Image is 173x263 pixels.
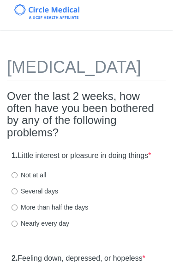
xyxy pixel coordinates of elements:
label: Several days [12,187,58,196]
strong: 2. [12,254,18,262]
input: More than half the days [12,205,18,210]
h2: Over the last 2 weeks, how often have you been bothered by any of the following problems? [7,90,166,139]
img: Circle Medical Logo [14,4,79,19]
label: Not at all [12,170,46,180]
h1: [MEDICAL_DATA] [7,58,166,81]
input: Several days [12,188,18,194]
strong: 1. [12,152,18,159]
label: Little interest or pleasure in doing things [12,151,151,161]
input: Not at all [12,172,18,178]
input: Nearly every day [12,221,18,227]
label: Nearly every day [12,219,69,228]
label: More than half the days [12,203,88,212]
